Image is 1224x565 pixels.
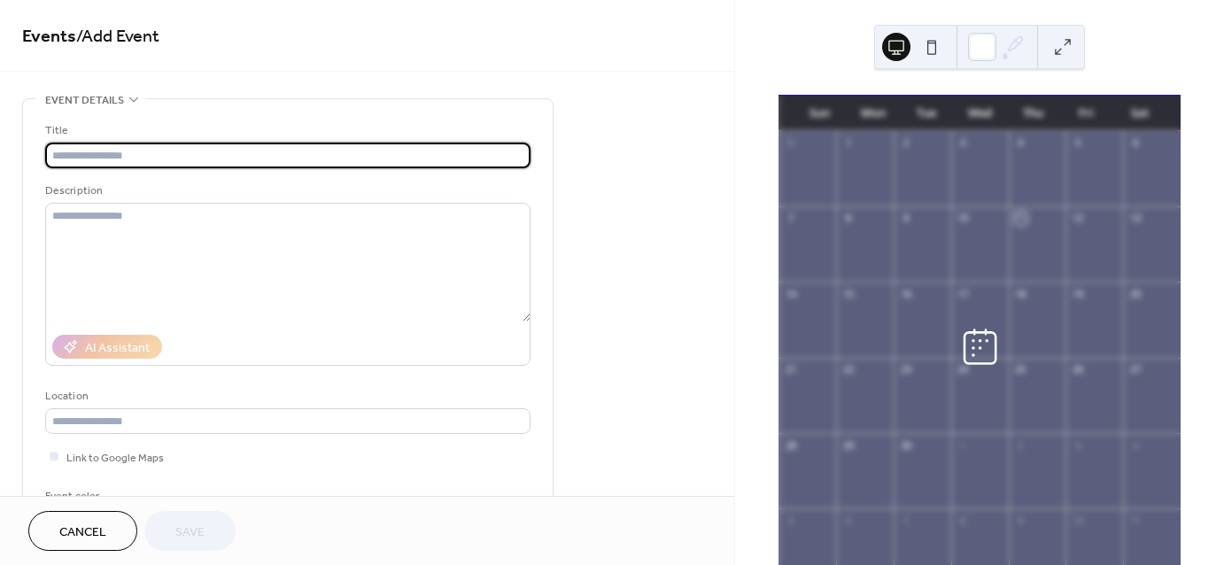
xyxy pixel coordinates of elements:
div: 12 [1071,212,1084,225]
div: 29 [841,438,855,452]
div: Title [45,121,527,140]
div: 26 [1071,363,1084,376]
div: 6 [1128,136,1142,150]
a: Events [22,19,76,54]
span: Event details [45,91,124,110]
div: 2 [899,136,912,150]
div: Tue [900,96,953,131]
div: 11 [1014,212,1027,225]
div: 5 [1071,136,1084,150]
div: 28 [784,438,797,452]
div: Sun [793,96,846,131]
div: 10 [1071,514,1084,527]
div: 19 [1071,287,1084,300]
div: 22 [841,363,855,376]
div: 25 [1014,363,1027,376]
div: 4 [1128,438,1142,452]
div: 3 [957,136,970,150]
div: 17 [957,287,970,300]
div: 1 [841,136,855,150]
div: 9 [1014,514,1027,527]
span: Link to Google Maps [66,449,164,468]
div: Location [45,387,527,406]
div: 27 [1128,363,1142,376]
div: 16 [899,287,912,300]
div: 8 [841,212,855,225]
div: Event color [45,487,178,506]
div: 6 [841,514,855,527]
div: 3 [1071,438,1084,452]
div: 7 [899,514,912,527]
button: Cancel [28,511,137,551]
div: 10 [957,212,970,225]
div: 31 [784,136,797,150]
span: / Add Event [76,19,159,54]
div: Description [45,182,527,200]
div: 20 [1128,287,1142,300]
div: 21 [784,363,797,376]
div: 15 [841,287,855,300]
div: 7 [784,212,797,225]
div: 30 [899,438,912,452]
div: 9 [899,212,912,225]
div: Wed [953,96,1006,131]
div: 18 [1014,287,1027,300]
div: Sat [1113,96,1166,131]
div: 8 [957,514,970,527]
span: Cancel [59,523,106,542]
div: 23 [899,363,912,376]
div: 14 [784,287,797,300]
div: 13 [1128,212,1142,225]
div: 5 [784,514,797,527]
div: 24 [957,363,970,376]
div: 1 [957,438,970,452]
div: Mon [846,96,899,131]
div: 2 [1014,438,1027,452]
div: Fri [1059,96,1112,131]
div: Thu [1006,96,1059,131]
div: 4 [1014,136,1027,150]
div: 11 [1128,514,1142,527]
